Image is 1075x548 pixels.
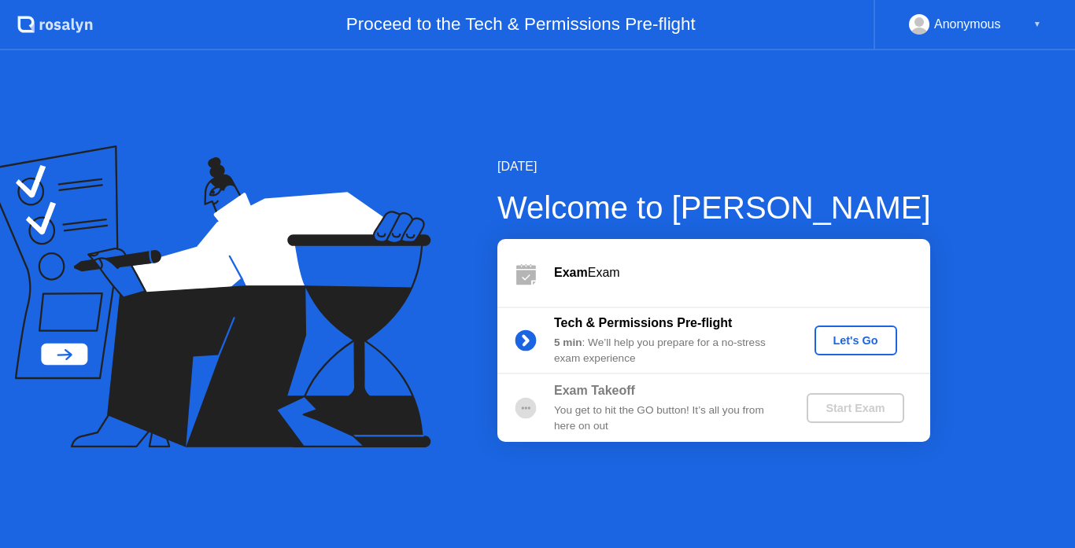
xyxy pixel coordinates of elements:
[813,402,897,414] div: Start Exam
[1033,14,1041,35] div: ▼
[554,263,930,282] div: Exam
[554,403,781,435] div: You get to hit the GO button! It’s all you from here on out
[554,337,582,348] b: 5 min
[934,14,1001,35] div: Anonymous
[554,266,588,279] b: Exam
[554,335,781,367] div: : We’ll help you prepare for a no-stress exam experience
[554,316,732,329] b: Tech & Permissions Pre-flight
[497,184,931,231] div: Welcome to [PERSON_NAME]
[497,157,931,176] div: [DATE]
[807,393,903,423] button: Start Exam
[554,384,635,397] b: Exam Takeoff
[815,325,897,355] button: Let's Go
[821,334,891,347] div: Let's Go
